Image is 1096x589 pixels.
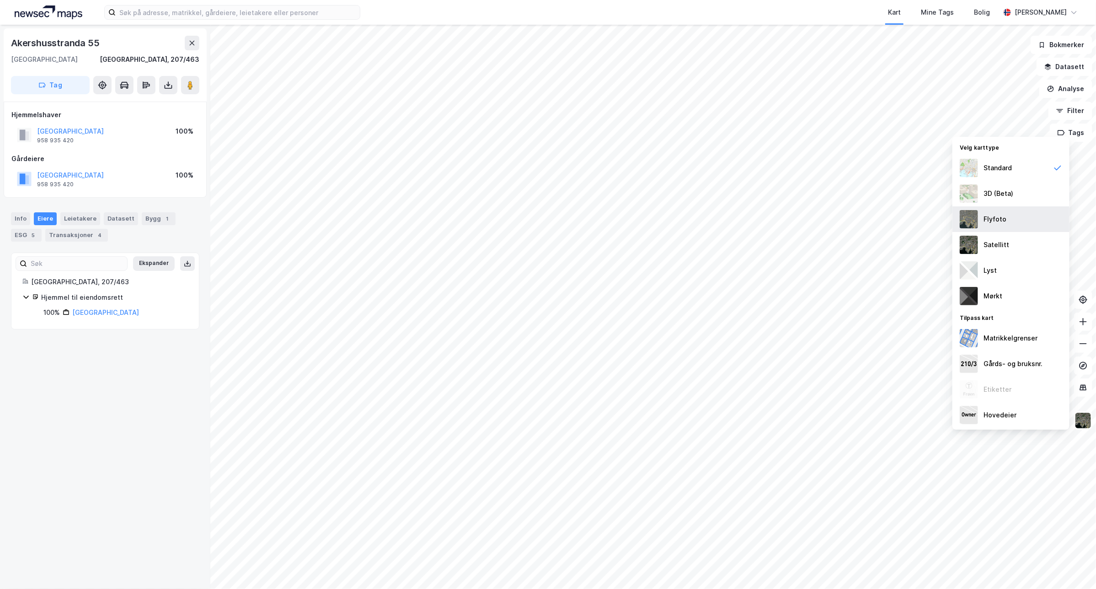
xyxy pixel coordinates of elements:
div: 1 [163,214,172,223]
img: luj3wr1y2y3+OchiMxRmMxRlscgabnMEmZ7DJGWxyBpucwSZnsMkZbHIGm5zBJmewyRlscgabnMEmZ7DJGWxyBpucwSZnsMkZ... [960,261,978,280]
a: [GEOGRAPHIC_DATA] [72,308,139,316]
div: 100% [43,307,60,318]
div: [GEOGRAPHIC_DATA], 207/463 [31,276,188,287]
div: Etiketter [984,384,1011,395]
img: 9k= [960,236,978,254]
input: Søk [27,257,127,270]
div: 3D (Beta) [984,188,1013,199]
div: ESG [11,229,42,242]
div: Lyst [984,265,997,276]
div: Info [11,212,30,225]
div: 958 935 420 [37,137,74,144]
input: Søk på adresse, matrikkel, gårdeiere, leietakere eller personer [116,5,360,19]
div: [GEOGRAPHIC_DATA] [11,54,78,65]
div: Eiere [34,212,57,225]
div: Standard [984,162,1012,173]
button: Analyse [1039,80,1092,98]
button: Tag [11,76,90,94]
button: Ekspander [133,256,175,271]
div: Bygg [142,212,176,225]
button: Tags [1050,124,1092,142]
div: Matrikkelgrenser [984,333,1037,344]
div: [PERSON_NAME] [1015,7,1067,18]
div: Bolig [974,7,990,18]
img: logo.a4113a55bc3d86da70a041830d287a7e.svg [15,5,82,19]
div: 5 [29,231,38,240]
div: Mørkt [984,291,1002,302]
img: Z [960,210,978,228]
img: 9k= [1075,412,1092,429]
img: Z [960,184,978,203]
img: nCdM7BzjoCAAAAAElFTkSuQmCC [960,287,978,305]
div: Hovedeier [984,410,1016,421]
div: Velg karttype [952,139,1069,155]
img: cadastreBorders.cfe08de4b5ddd52a10de.jpeg [960,329,978,347]
img: majorOwner.b5e170eddb5c04bfeeff.jpeg [960,406,978,424]
div: Datasett [104,212,138,225]
div: Hjemmelshaver [11,109,199,120]
div: 958 935 420 [37,181,74,188]
div: Flyfoto [984,214,1006,225]
div: Transaksjoner [45,229,108,242]
div: Leietakere [60,212,100,225]
div: [GEOGRAPHIC_DATA], 207/463 [100,54,199,65]
div: Mine Tags [921,7,954,18]
div: 100% [176,126,193,137]
div: Akershusstranda 55 [11,36,101,50]
div: Gårds- og bruksnr. [984,358,1043,369]
div: 4 [95,231,104,240]
button: Datasett [1037,58,1092,76]
img: Z [960,380,978,399]
div: Satellitt [984,239,1009,250]
div: Kontrollprogram for chat [1050,545,1096,589]
img: cadastreKeys.547ab17ec502f5a4ef2b.jpeg [960,355,978,373]
button: Bokmerker [1031,36,1092,54]
img: Z [960,159,978,177]
div: Hjemmel til eiendomsrett [41,292,188,303]
div: Gårdeiere [11,153,199,164]
iframe: Chat Widget [1050,545,1096,589]
div: Kart [888,7,901,18]
button: Filter [1048,102,1092,120]
div: 100% [176,170,193,181]
div: Tilpass kart [952,309,1069,325]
